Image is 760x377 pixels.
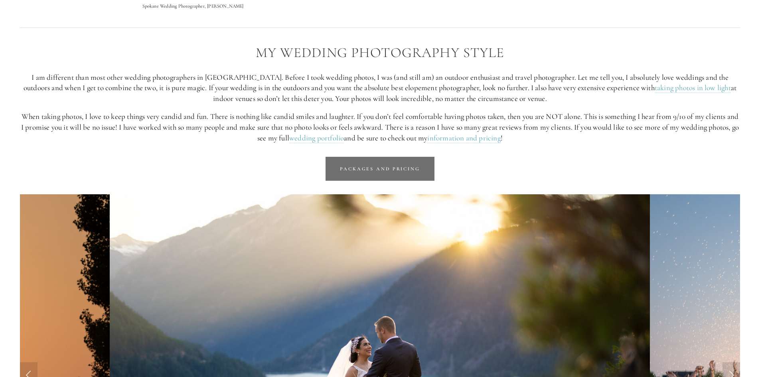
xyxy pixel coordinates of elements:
[20,72,740,104] p: I am different than most other wedding photographers in [GEOGRAPHIC_DATA]. Before I took wedding ...
[20,111,740,143] p: When taking photos, I love to keep things very candid and fun. There is nothing like candid smile...
[326,157,434,181] a: Packages and Pricing
[20,45,740,61] h2: My Wedding Photography Style
[289,133,344,143] a: wedding portfolio
[427,133,500,143] a: information and pricing
[655,83,731,93] a: taking photos in low light
[142,2,251,10] p: Spokane Wedding Photographer, [PERSON_NAME]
